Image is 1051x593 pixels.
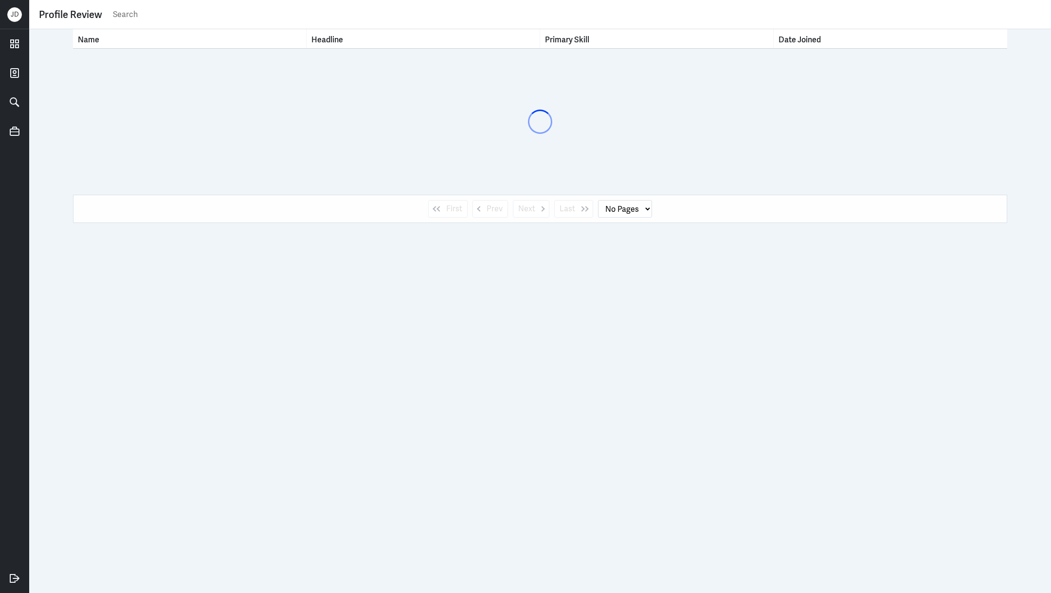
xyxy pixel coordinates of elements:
div: J D [7,7,22,22]
button: Next [513,200,549,218]
th: Toggle SortBy [540,29,774,48]
th: Toggle SortBy [307,29,540,48]
div: Profile Review [39,7,102,22]
th: Toggle SortBy [73,29,307,48]
span: Last [560,203,575,215]
button: Prev [472,200,508,218]
span: First [446,203,462,215]
span: Next [518,203,535,215]
input: Search [112,7,1041,22]
span: Prev [487,203,503,215]
button: First [428,200,468,218]
button: Last [554,200,593,218]
th: Toggle SortBy [774,29,1007,48]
